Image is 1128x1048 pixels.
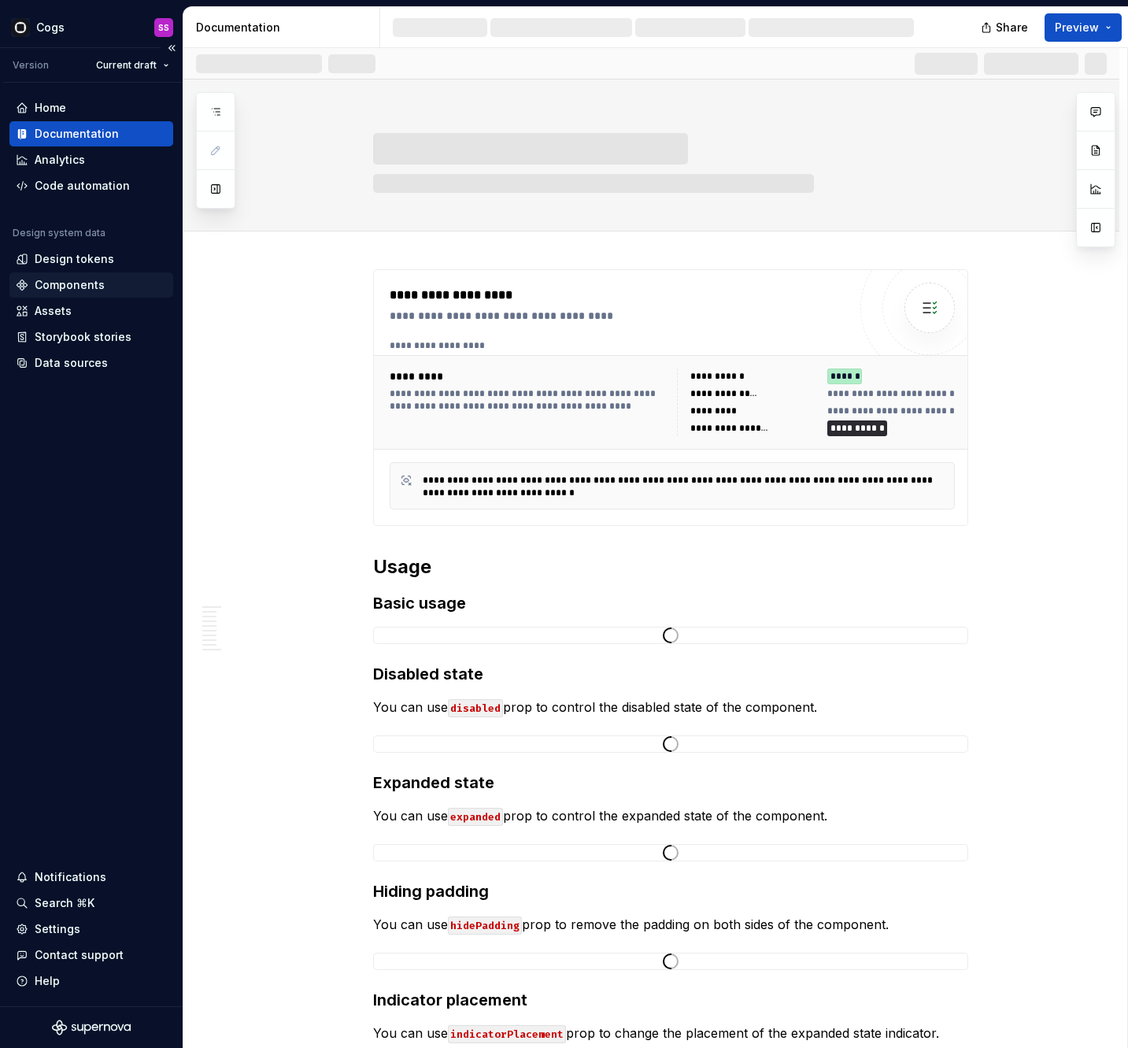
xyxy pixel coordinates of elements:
div: Home [35,100,66,116]
div: Settings [35,921,80,937]
h3: Basic usage [373,592,968,614]
a: Home [9,95,173,120]
button: Share [973,13,1038,42]
a: Settings [9,917,173,942]
a: Design tokens [9,246,173,272]
div: Search ⌘K [35,895,94,911]
a: Analytics [9,147,173,172]
button: Help [9,968,173,994]
div: Components [35,277,105,293]
p: You can use prop to control the disabled state of the component. [373,698,968,717]
div: SS [158,21,169,34]
div: Help [35,973,60,989]
div: Analytics [35,152,85,168]
p: You can use prop to remove the padding on both sides of the component. [373,915,968,934]
h3: Indicator placement [373,989,968,1011]
span: Current draft [96,59,157,72]
button: Notifications [9,865,173,890]
button: Search ⌘K [9,891,173,916]
svg: Supernova Logo [52,1020,131,1035]
div: Design system data [13,227,105,239]
button: Preview [1045,13,1122,42]
div: Data sources [35,355,108,371]
code: expanded [448,808,503,826]
a: Data sources [9,350,173,376]
span: Preview [1055,20,1099,35]
a: Code automation [9,173,173,198]
button: Current draft [89,54,176,76]
img: 293001da-8814-4710-858c-a22b548e5d5c.png [11,18,30,37]
h3: Expanded state [373,772,968,794]
button: Contact support [9,942,173,968]
div: Documentation [196,20,373,35]
div: Design tokens [35,251,114,267]
h3: Disabled state [373,663,968,685]
p: You can use prop to control the expanded state of the component. [373,806,968,825]
code: disabled [448,699,503,717]
div: Notifications [35,869,106,885]
code: hidePadding [448,917,522,935]
div: Storybook stories [35,329,131,345]
p: You can use prop to change the placement of the expanded state indicator. [373,1024,968,1042]
div: Version [13,59,49,72]
span: Share [996,20,1028,35]
a: Assets [9,298,173,324]
div: Documentation [35,126,119,142]
h2: Usage [373,554,968,580]
a: Storybook stories [9,324,173,350]
a: Documentation [9,121,173,146]
button: Collapse sidebar [161,37,183,59]
code: indicatorPlacement [448,1025,566,1043]
div: Code automation [35,178,130,194]
div: Cogs [36,20,65,35]
button: CogsSS [3,10,179,44]
h3: Hiding padding [373,880,968,902]
div: Assets [35,303,72,319]
a: Components [9,272,173,298]
div: Contact support [35,947,124,963]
